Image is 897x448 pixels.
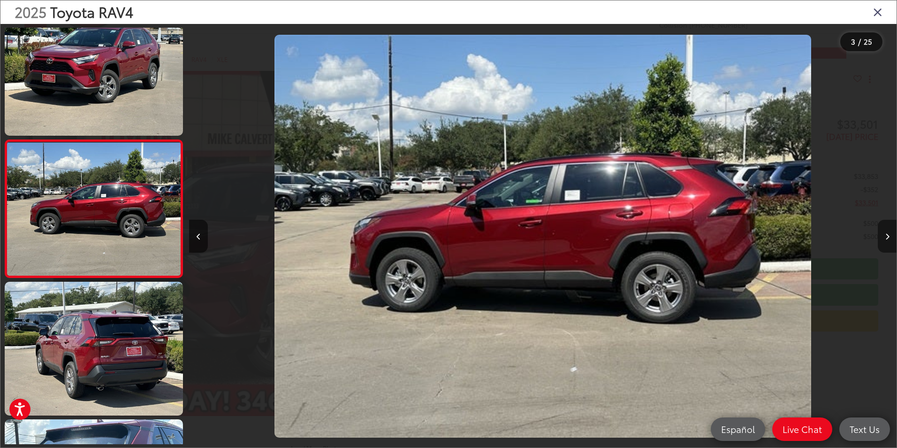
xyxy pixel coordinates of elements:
span: Toyota RAV4 [50,1,133,22]
span: 25 [864,36,872,46]
img: 2025 Toyota RAV4 XLE [5,142,182,275]
img: 2025 Toyota RAV4 XLE [3,0,185,137]
img: 2025 Toyota RAV4 XLE [274,35,812,438]
a: Text Us [839,417,890,441]
img: 2025 Toyota RAV4 XLE [3,280,185,417]
span: Español [716,423,760,435]
span: / [857,39,862,45]
div: 2025 Toyota RAV4 XLE 2 [189,35,897,438]
span: Live Chat [778,423,827,435]
span: 2025 [15,1,46,22]
span: 3 [851,36,855,46]
span: Text Us [845,423,884,435]
button: Next image [878,220,897,253]
a: Live Chat [772,417,832,441]
button: Previous image [189,220,208,253]
i: Close gallery [873,6,882,18]
a: Español [711,417,765,441]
